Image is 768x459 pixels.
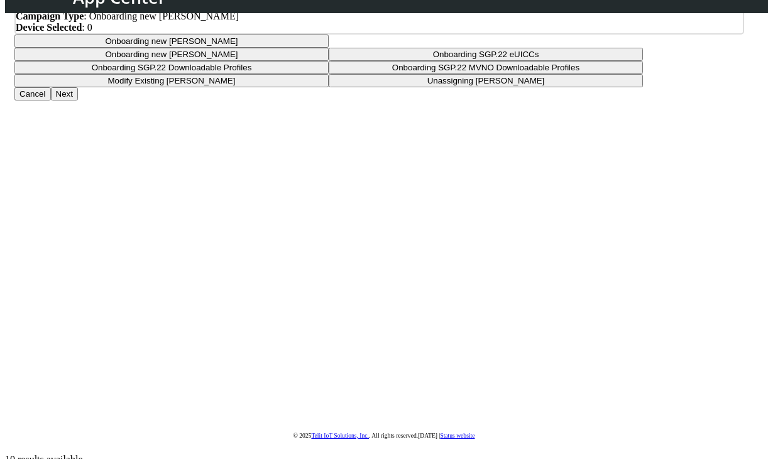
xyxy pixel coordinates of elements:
strong: Device Selected [16,22,82,33]
button: Onboarding SGP.22 Downloadable Profiles [14,61,329,74]
strong: Campaign Type [16,11,84,21]
a: Telit IoT Solutions, Inc. [311,432,369,439]
button: Cancel [14,87,51,100]
button: Unassigning [PERSON_NAME] [329,74,643,87]
button: Onboarding SGP.22 MVNO Downloadable Profiles [329,61,643,74]
button: Modify Existing [PERSON_NAME] [14,74,329,87]
a: Status website [440,432,475,439]
div: : Onboarding new [PERSON_NAME] [16,11,743,22]
button: Next [51,87,78,100]
p: © 2025 . All rights reserved.[DATE] | [14,431,754,439]
div: Onboarding new [PERSON_NAME] [14,48,744,87]
button: Onboarding SGP.22 eUICCs [329,48,643,61]
button: Onboarding new [PERSON_NAME] [14,48,329,61]
button: Onboarding new [PERSON_NAME] [14,35,329,48]
div: : 0 [16,22,743,33]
